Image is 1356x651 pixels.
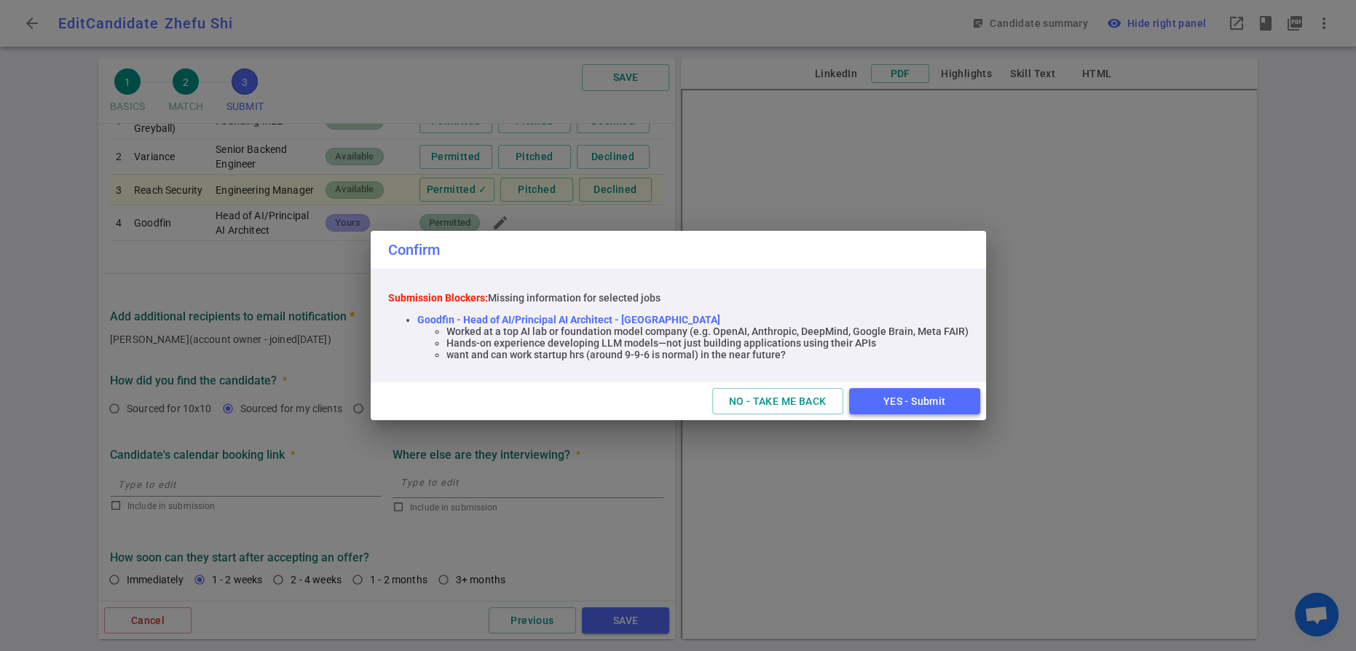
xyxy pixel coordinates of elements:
[417,314,720,325] strong: Goodfin - Head of AI/Principal AI Architect - [GEOGRAPHIC_DATA]
[446,325,969,337] li: Worked at a top AI lab or foundation model company (e.g. OpenAI, Anthropic, DeepMind, Google Brai...
[388,292,488,304] strong: Submission Blockers:
[371,231,986,269] h2: Confirm
[446,337,969,349] li: Hands-on experience developing LLM models—not just building applications using their APIs
[446,349,969,360] li: want and can work startup hrs (around 9-9-6 is normal) in the near future?
[849,388,980,415] button: YES - Submit
[388,292,969,304] div: Missing information for selected jobs
[712,388,843,415] button: NO - TAKE ME BACK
